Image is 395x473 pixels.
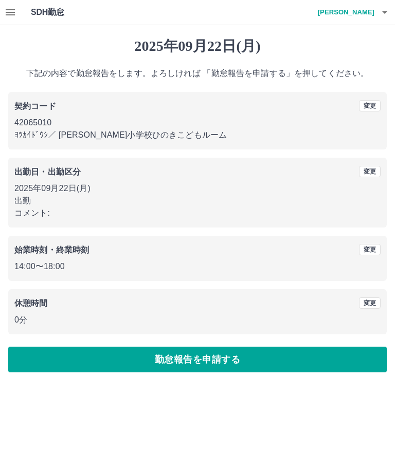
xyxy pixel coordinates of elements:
h1: 2025年09月22日(月) [8,37,387,55]
button: 変更 [359,244,381,255]
p: 下記の内容で勤怠報告をします。よろしければ 「勤怠報告を申請する」を押してください。 [8,67,387,80]
button: 変更 [359,166,381,177]
b: 出勤日・出勤区分 [14,167,81,176]
b: 休憩時間 [14,299,48,308]
p: 2025年09月22日(月) [14,182,381,195]
p: ﾖﾂｶｲﾄﾞｳｼ ／ [PERSON_NAME]小学校ひのきこどもルーム [14,129,381,141]
p: コメント: [14,207,381,219]
p: 14:00 〜 18:00 [14,260,381,273]
p: 出勤 [14,195,381,207]
button: 勤怠報告を申請する [8,347,387,372]
button: 変更 [359,297,381,309]
b: 契約コード [14,102,56,110]
p: 0分 [14,314,381,326]
button: 変更 [359,100,381,111]
b: 始業時刻・終業時刻 [14,245,89,254]
p: 42065010 [14,117,381,129]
